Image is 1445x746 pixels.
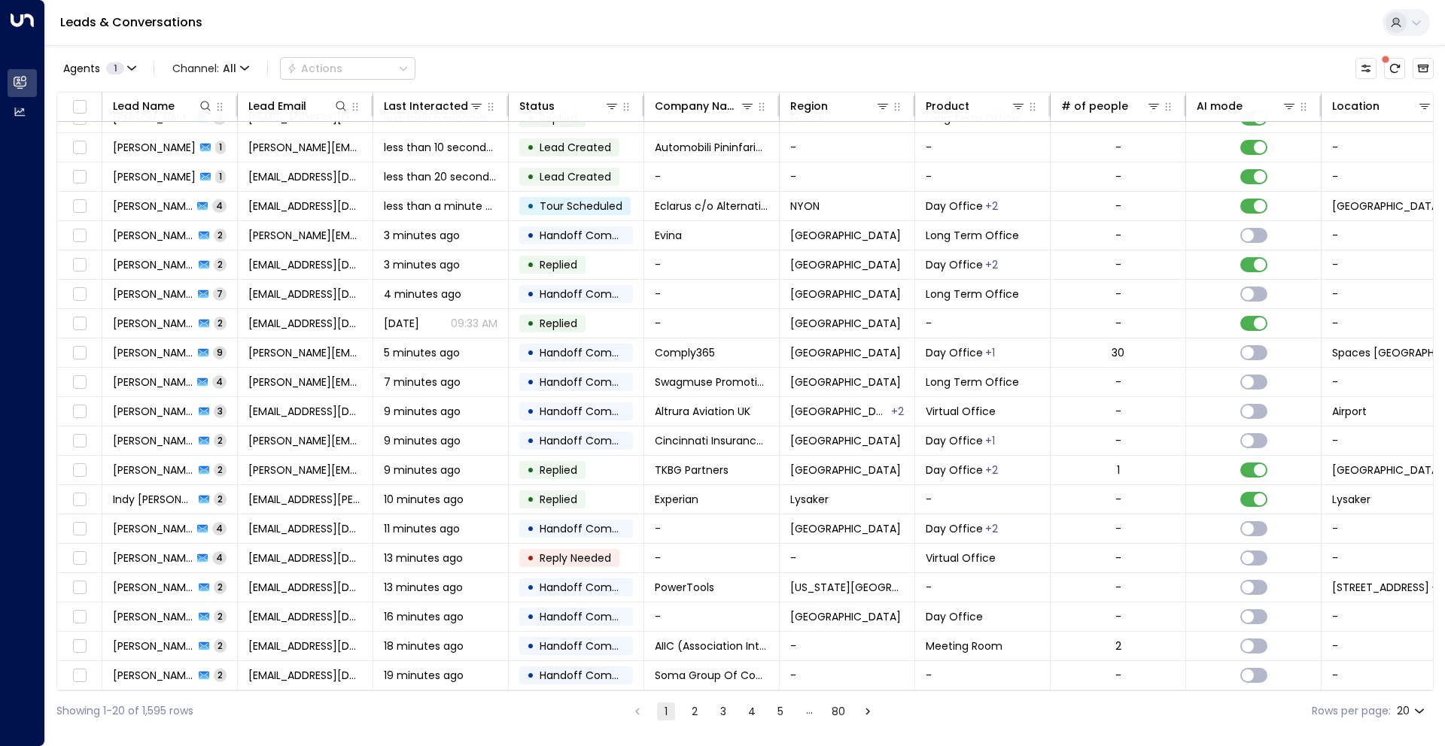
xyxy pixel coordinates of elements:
[657,702,675,720] button: page 1
[1332,492,1370,507] span: Lysaker
[800,702,818,720] div: …
[70,285,89,304] span: Toggle select row
[113,521,193,536] span: Jimmie Callum
[166,58,255,79] span: Channel:
[926,345,983,360] span: Day Office
[56,703,193,719] div: Showing 1-20 of 1,595 rows
[1112,345,1124,360] div: 30
[1115,375,1121,390] div: -
[644,309,780,338] td: -
[214,463,227,476] span: 2
[655,228,682,243] span: Evina
[1197,97,1297,115] div: AI mode
[384,345,460,360] span: 5 minutes ago
[384,375,461,390] span: 7 minutes ago
[859,702,877,720] button: Go to next page
[790,345,901,360] span: London
[790,199,820,214] span: NYON
[655,638,768,654] span: AIIC (Association Internationale des Interprètes de Conférence)
[527,663,534,688] div: •
[287,62,342,75] div: Actions
[384,169,497,184] span: less than 20 seconds ago
[248,609,362,624] span: kimcranecsr@gmail.com
[384,492,464,507] span: 10 minutes ago
[248,140,362,155] span: c.illhardt@automobili-pininfarina.com
[113,404,194,419] span: Gary Fring
[106,62,124,74] span: 1
[655,199,768,214] span: Eclarus c/o Alternative Gestion SA
[451,316,497,331] p: 09:33 AM
[527,252,534,277] div: •
[644,544,780,572] td: -
[540,638,646,654] span: Handoff Completed
[384,228,460,243] span: 3 minutes ago
[384,316,419,331] span: Oct 13, 2025
[527,575,534,600] div: •
[70,608,89,626] span: Toggle select row
[70,666,89,685] span: Toggle select row
[280,57,415,80] button: Actions
[527,516,534,541] div: •
[63,63,100,74] span: Agents
[540,169,611,184] span: Lead Created
[915,133,1051,162] td: -
[248,97,348,115] div: Lead Email
[780,133,915,162] td: -
[655,668,768,683] span: Soma Group Of Companies
[1397,700,1428,722] div: 20
[113,345,193,360] span: Tracey Hancock
[384,580,463,595] span: 13 minutes ago
[215,141,226,153] span: 1
[527,604,534,629] div: •
[915,661,1051,690] td: -
[384,199,497,214] span: less than a minute ago
[1413,58,1434,79] button: Archived Leads
[829,702,848,720] button: Go to page 80
[790,287,901,302] span: Thessaloniki
[248,580,362,595] span: ndibner@powertoolsforprogress.com
[1115,404,1121,419] div: -
[926,609,983,624] span: Day Office
[113,287,193,302] span: Maria Cmouratidou
[1115,433,1121,448] div: -
[655,492,698,507] span: Experian
[790,609,901,624] span: Toledo
[70,432,89,450] span: Toggle select row
[70,402,89,421] span: Toggle select row
[926,97,1026,115] div: Product
[527,369,534,395] div: •
[60,14,202,31] a: Leads & Conversations
[1061,97,1161,115] div: # of people
[527,164,534,190] div: •
[790,228,901,243] span: Paris
[384,404,461,419] span: 9 minutes ago
[70,637,89,656] span: Toggle select row
[212,199,227,212] span: 4
[248,375,362,390] span: David.Bao@swagmusepromo.com
[248,345,362,360] span: tracey.hancock@comply365.com
[926,287,1019,302] span: Long Term Office
[519,97,619,115] div: Status
[540,111,577,126] span: Replied
[1332,404,1367,419] span: Airport
[1115,638,1121,654] div: 2
[926,404,996,419] span: Virtual Office
[70,373,89,392] span: Toggle select row
[248,97,306,115] div: Lead Email
[1115,169,1121,184] div: -
[926,462,983,478] span: Day Office
[540,668,646,683] span: Handoff Completed
[70,461,89,480] span: Toggle select row
[790,492,829,507] span: Lysaker
[384,521,460,536] span: 11 minutes ago
[780,544,915,572] td: -
[790,462,901,478] span: Doylestown
[70,226,89,245] span: Toggle select row
[628,702,878,720] nav: pagination navigation
[248,228,362,243] span: leopold.plassart@evina.com
[113,316,194,331] span: Maria Cmouratidou
[790,97,890,115] div: Region
[926,97,969,115] div: Product
[166,58,255,79] button: Channel:All
[1115,550,1121,566] div: -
